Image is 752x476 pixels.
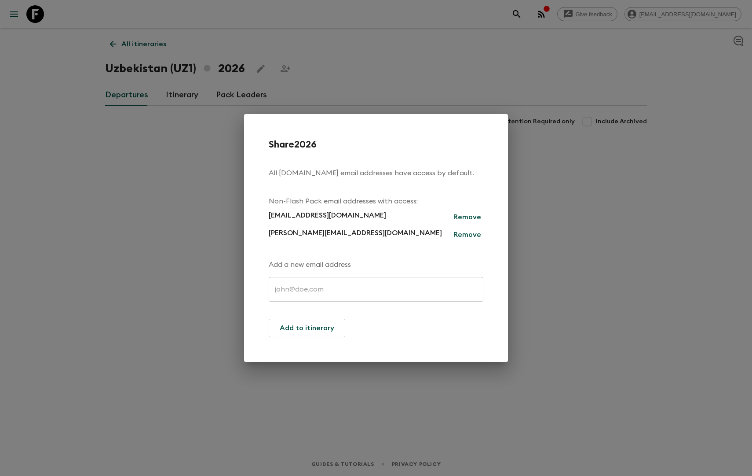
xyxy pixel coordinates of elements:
p: [EMAIL_ADDRESS][DOMAIN_NAME] [269,210,386,224]
p: [PERSON_NAME][EMAIL_ADDRESS][DOMAIN_NAME] [269,228,442,242]
p: Add a new email address [269,259,351,270]
button: Remove [451,228,483,242]
button: Remove [451,210,483,224]
button: Add to itinerary [269,319,345,337]
p: All [DOMAIN_NAME] email addresses have access by default. [269,168,483,178]
h2: Share 2026 [269,139,483,150]
input: john@doe.com [269,277,483,302]
p: Non-Flash Pack email addresses with access: [269,196,483,207]
p: Remove [453,229,481,240]
p: Remove [453,212,481,222]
